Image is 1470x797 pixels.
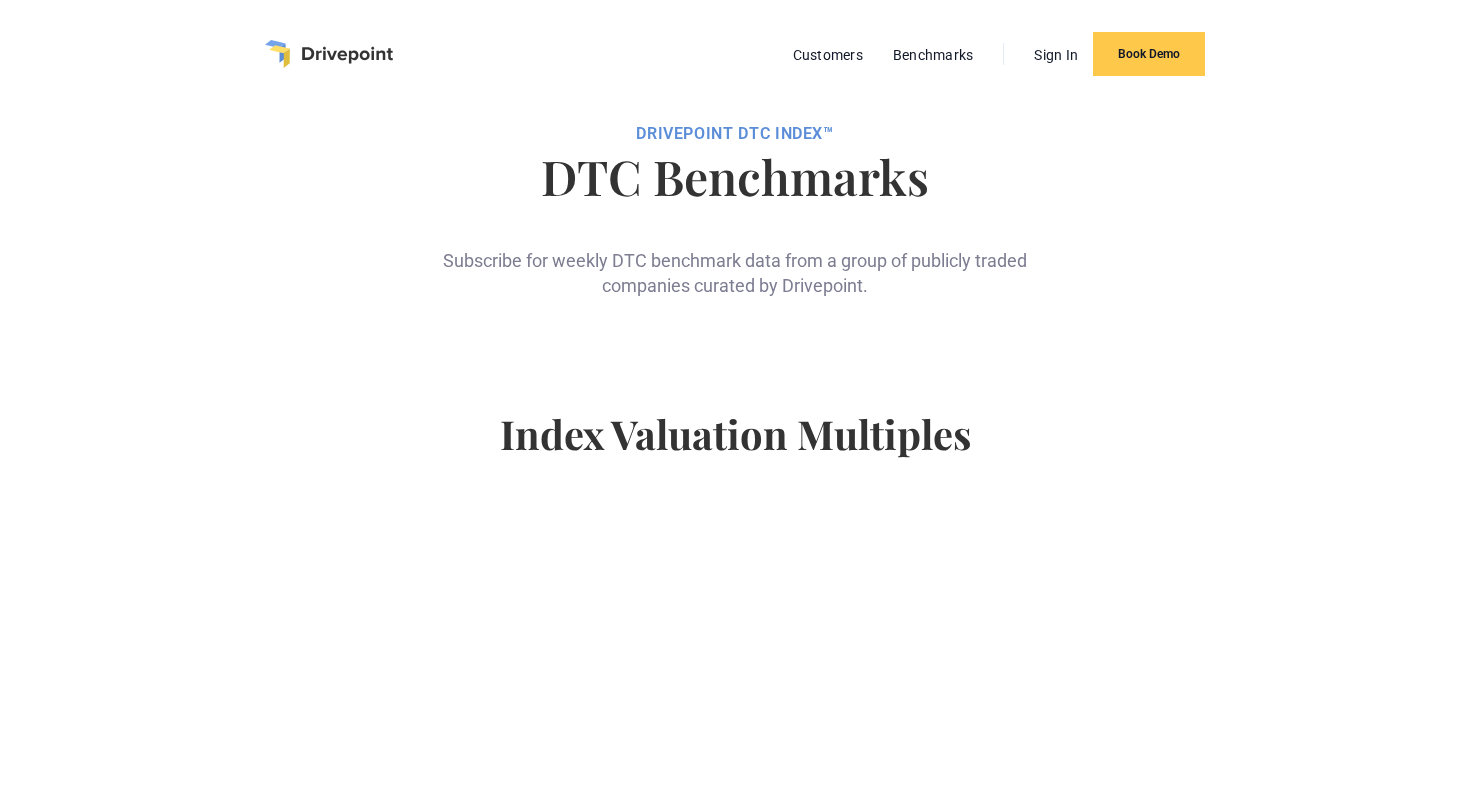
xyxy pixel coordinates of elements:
a: Customers [783,42,873,68]
h1: DTC Benchmarks [318,152,1152,200]
a: Sign In [1024,42,1088,68]
h4: Index Valuation Multiples [318,410,1152,490]
a: Book Demo [1093,32,1205,76]
div: DRIVEPOiNT DTC Index™ [318,124,1152,144]
div: Subscribe for weekly DTC benchmark data from a group of publicly traded companies curated by Driv... [435,216,1035,298]
a: home [265,40,393,68]
a: Benchmarks [883,42,984,68]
